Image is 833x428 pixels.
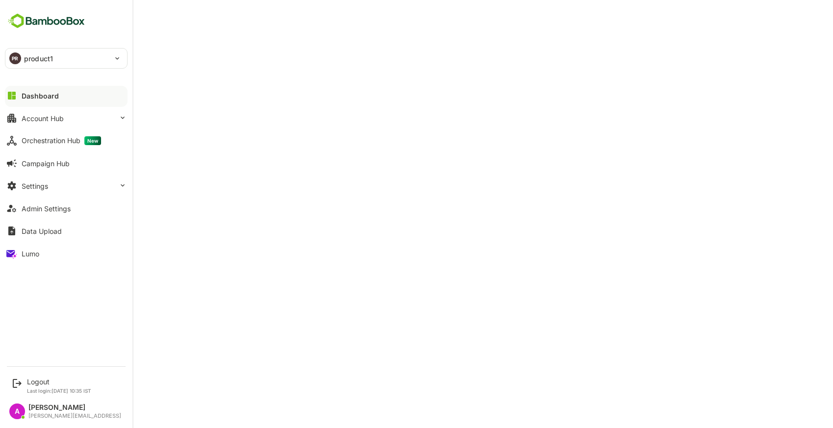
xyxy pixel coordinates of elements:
div: Dashboard [22,92,59,100]
p: product1 [24,53,53,64]
button: Admin Settings [5,199,128,218]
button: Lumo [5,244,128,263]
div: Account Hub [22,114,64,123]
button: Campaign Hub [5,153,128,173]
div: [PERSON_NAME] [28,403,121,412]
div: PR [9,52,21,64]
img: BambooboxFullLogoMark.5f36c76dfaba33ec1ec1367b70bb1252.svg [5,12,88,30]
div: Settings [22,182,48,190]
span: New [84,136,101,145]
button: Dashboard [5,86,128,105]
div: Data Upload [22,227,62,235]
p: Last login: [DATE] 10:35 IST [27,388,91,394]
div: Lumo [22,250,39,258]
div: Orchestration Hub [22,136,101,145]
button: Orchestration HubNew [5,131,128,151]
div: Campaign Hub [22,159,70,168]
div: Logout [27,378,91,386]
button: Settings [5,176,128,196]
div: PRproduct1 [5,49,127,68]
button: Data Upload [5,221,128,241]
div: A [9,403,25,419]
div: Admin Settings [22,204,71,213]
button: Account Hub [5,108,128,128]
div: [PERSON_NAME][EMAIL_ADDRESS] [28,413,121,419]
